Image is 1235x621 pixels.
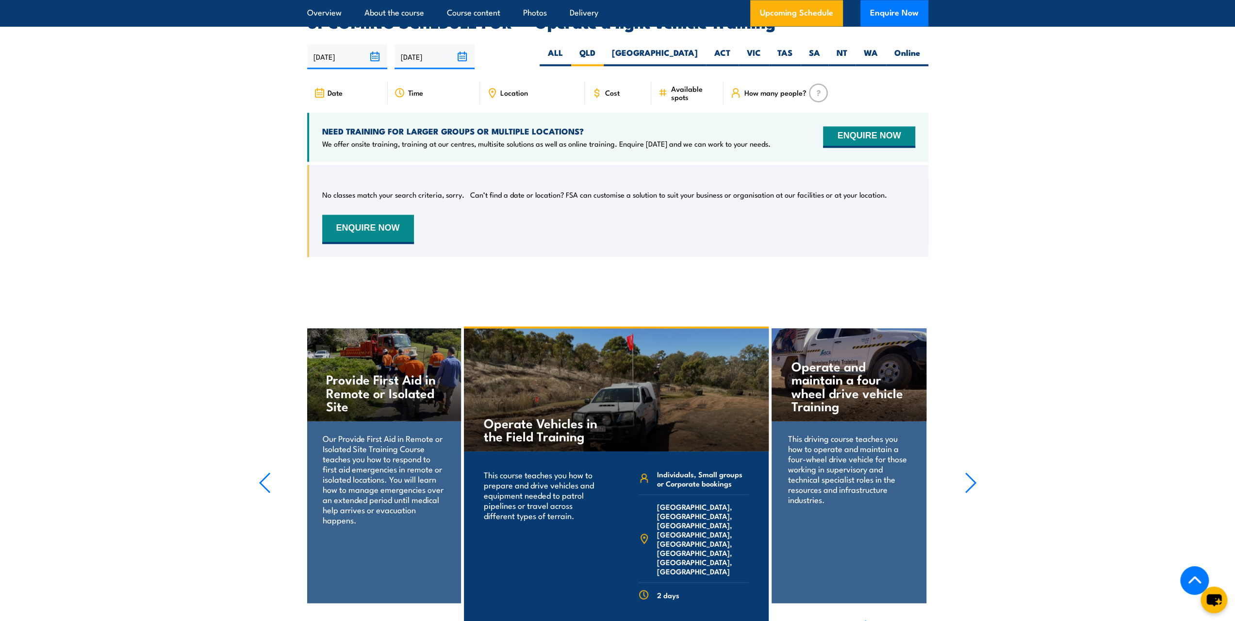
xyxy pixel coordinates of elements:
[500,88,528,97] span: Location
[886,47,928,66] label: Online
[307,15,928,29] h2: UPCOMING SCHEDULE FOR - "Operate a light vehicle Training"
[322,190,464,200] p: No classes match your search criteria, sorry.
[322,126,771,136] h4: NEED TRAINING FOR LARGER GROUPS OR MULTIPLE LOCATIONS?
[744,88,806,97] span: How many people?
[769,47,801,66] label: TAS
[828,47,856,66] label: NT
[571,47,604,66] label: QLD
[788,433,910,504] p: This driving course teaches you how to operate and maintain a four-wheel drive vehicle for those ...
[322,139,771,149] p: We offer onsite training, training at our centres, multisite solutions as well as online training...
[540,47,571,66] label: ALL
[395,44,475,69] input: To date
[604,47,706,66] label: [GEOGRAPHIC_DATA]
[408,88,423,97] span: Time
[706,47,739,66] label: ACT
[791,359,906,412] h4: Operate and maintain a four wheel drive vehicle Training
[484,416,598,442] h4: Operate Vehicles in the Field Training
[470,190,887,200] p: Can’t find a date or location? FSA can customise a solution to suit your business or organisation...
[671,84,717,101] span: Available spots
[823,126,915,148] button: ENQUIRE NOW
[1201,587,1227,613] button: chat-button
[326,372,441,412] h4: Provide First Aid in Remote or Isolated Site
[322,215,414,244] button: ENQUIRE NOW
[307,44,387,69] input: From date
[657,469,749,487] span: Individuals, Small groups or Corporate bookings
[484,469,604,520] p: This course teaches you how to prepare and drive vehicles and equipment needed to patrol pipeline...
[328,88,343,97] span: Date
[739,47,769,66] label: VIC
[801,47,828,66] label: SA
[856,47,886,66] label: WA
[657,590,679,599] span: 2 days
[657,502,749,575] span: [GEOGRAPHIC_DATA], [GEOGRAPHIC_DATA], [GEOGRAPHIC_DATA], [GEOGRAPHIC_DATA], [GEOGRAPHIC_DATA], [G...
[605,88,620,97] span: Cost
[323,433,445,524] p: Our Provide First Aid in Remote or Isolated Site Training Course teaches you how to respond to fi...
